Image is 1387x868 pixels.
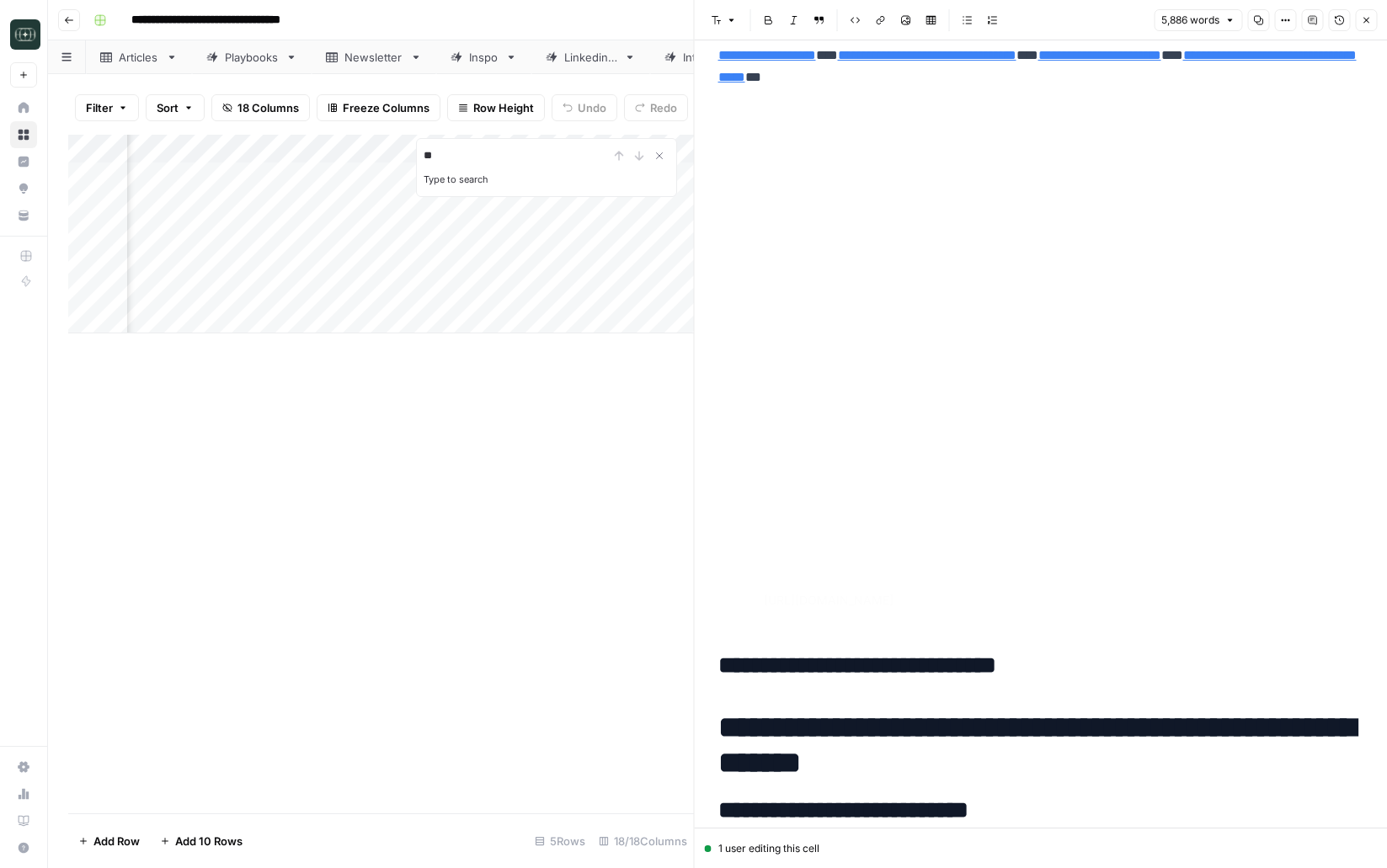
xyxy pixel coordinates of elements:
button: Undo [552,94,617,121]
button: Add 10 Rows [150,828,253,855]
label: Type to search [424,173,488,185]
button: 5,886 words [1154,9,1242,31]
a: Usage [10,780,37,807]
button: Workspace: Catalyst [10,13,37,56]
span: Freeze Columns [343,99,429,116]
button: Close Search [649,146,669,166]
span: Row Height [473,99,534,116]
span: Sort [157,99,179,116]
a: Articles [86,40,192,74]
button: 18 Columns [211,94,310,121]
button: Freeze Columns [317,94,440,121]
div: Articles [119,49,159,66]
a: Playbooks [192,40,312,74]
button: Sort [146,94,205,121]
span: Filter [86,99,113,116]
div: Interview -> Briefs [683,49,780,66]
a: Learning Hub [10,807,37,834]
a: Insights [10,148,37,175]
a: Linkedin 3 [531,40,650,74]
span: 18 Columns [237,99,299,116]
div: Newsletter [344,49,403,66]
div: Playbooks [225,49,279,66]
a: Your Data [10,202,37,229]
button: Row Height [447,94,545,121]
div: Inspo [469,49,499,66]
a: Settings [10,754,37,780]
a: Opportunities [10,175,37,202]
span: Redo [650,99,677,116]
span: Add Row [93,833,140,849]
span: Add 10 Rows [175,833,243,849]
div: 5 Rows [528,828,592,855]
button: Redo [624,94,688,121]
span: Undo [578,99,606,116]
a: Browse [10,121,37,148]
img: Catalyst Logo [10,19,40,50]
a: Interview -> Briefs [650,40,813,74]
div: Linkedin 3 [564,49,617,66]
div: 1 user editing this cell [705,841,1378,856]
button: Add Row [68,828,150,855]
button: Help + Support [10,834,37,861]
span: 5,886 words [1161,13,1219,28]
a: Home [10,94,37,121]
a: Inspo [436,40,531,74]
a: Newsletter [312,40,436,74]
button: Filter [75,94,139,121]
div: 18/18 Columns [592,828,694,855]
